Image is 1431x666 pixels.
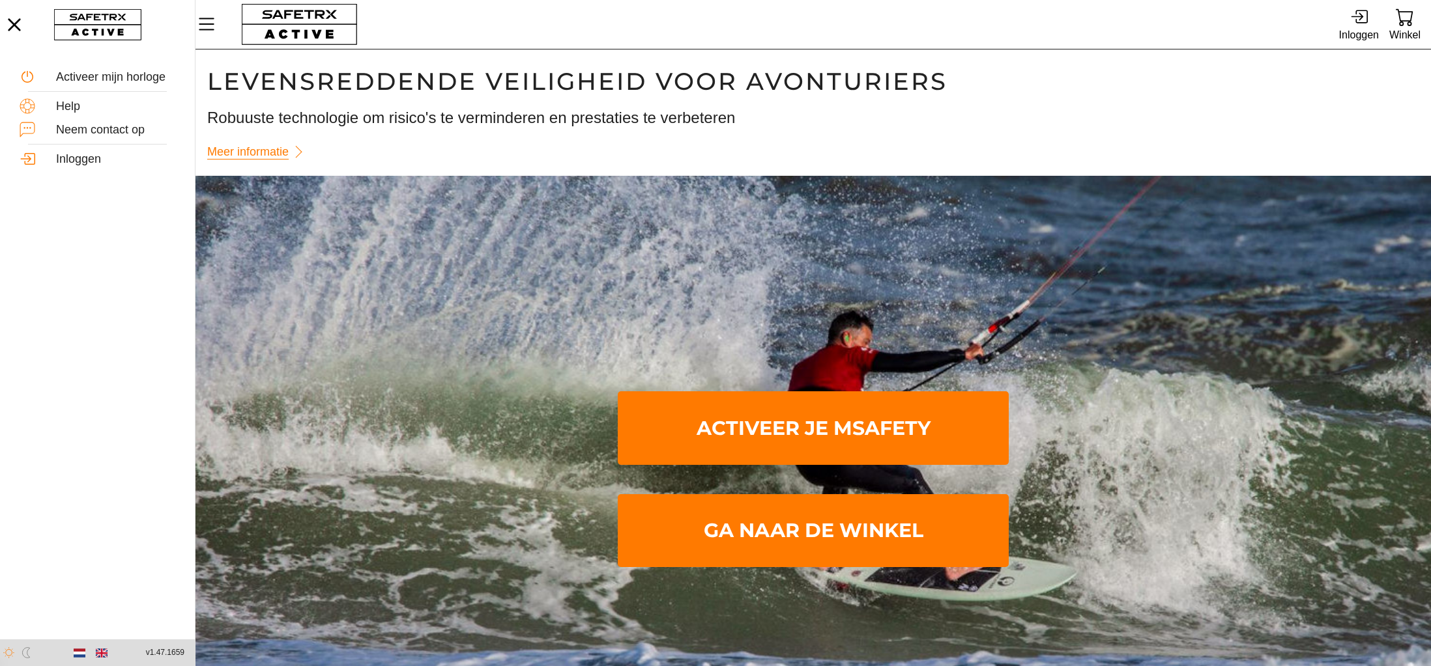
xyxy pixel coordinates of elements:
[207,142,289,162] span: Meer informatie
[146,646,184,659] span: v1.47.1659
[1389,26,1421,44] div: Winkel
[207,66,1419,96] h1: Levensreddende veiligheid voor avonturiers
[21,647,32,658] img: ModeDark.svg
[74,647,85,659] img: nl.svg
[618,391,1009,465] a: Activeer je mSafety
[96,647,108,659] img: en.svg
[68,642,91,664] button: Dutch
[195,10,228,38] button: Menu
[628,394,998,462] span: Activeer je mSafety
[618,494,1009,568] a: Ga naar de winkel
[20,122,35,137] img: ContactUs.svg
[1339,26,1379,44] div: Inloggen
[56,152,175,167] div: Inloggen
[56,123,175,137] div: Neem contact op
[138,642,192,663] button: v1.47.1659
[207,107,1419,129] h3: Robuuste technologie om risico's te verminderen en prestaties te verbeteren
[20,98,35,114] img: Help.svg
[207,139,312,165] a: Meer informatie
[91,642,113,664] button: English
[3,647,14,658] img: ModeLight.svg
[56,70,175,85] div: Activeer mijn horloge
[628,497,998,565] span: Ga naar de winkel
[56,100,175,114] div: Help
